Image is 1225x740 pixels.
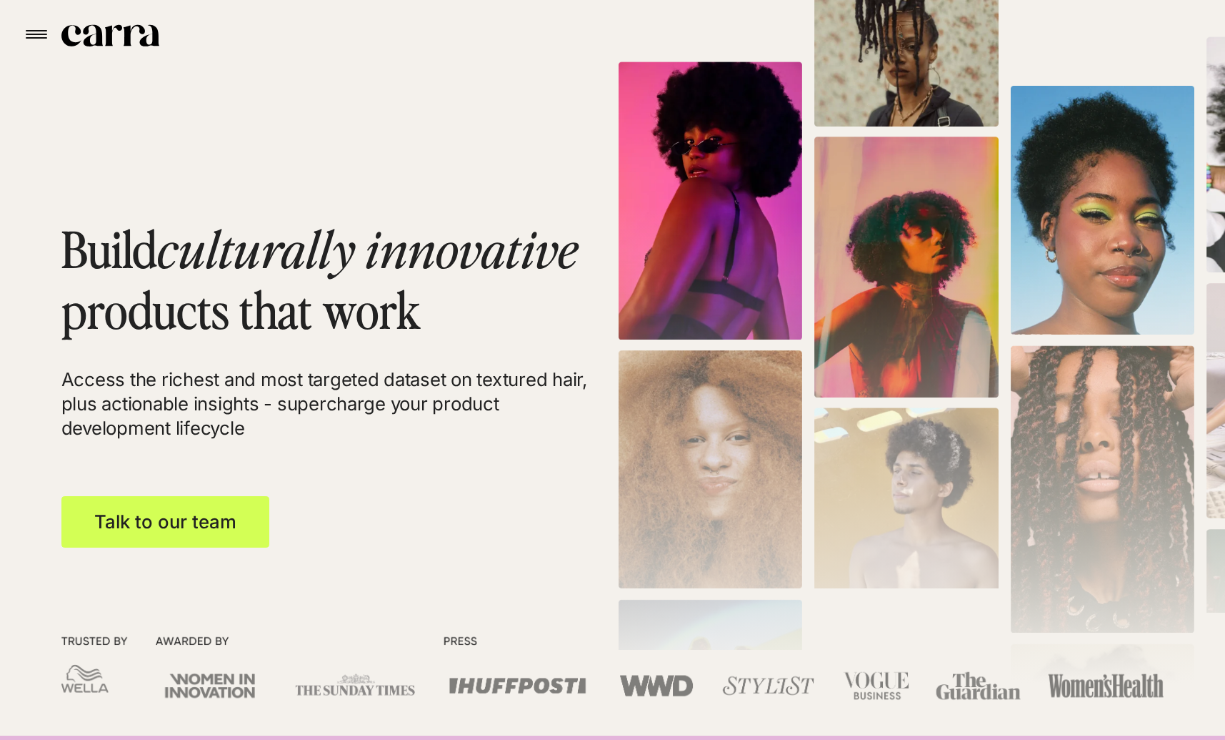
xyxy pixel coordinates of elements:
h1: Build products that work [61,217,613,340]
button: Menu [15,13,58,56]
span: culturally innovative [157,214,578,281]
img: brand logo [61,626,1164,707]
p: Access the richest and most targeted dataset on textured hair, plus actionable insights - superch... [61,367,613,441]
a: Talk to our team [61,496,270,548]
